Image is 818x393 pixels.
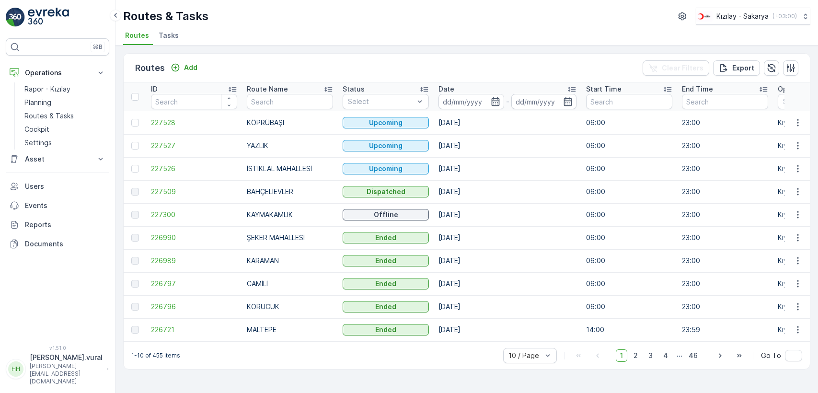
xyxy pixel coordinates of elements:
a: Routes & Tasks [21,109,109,123]
p: Offline [374,210,398,220]
span: 227527 [151,141,237,150]
p: Users [25,182,105,191]
p: Kızılay - Sakarya [716,12,769,21]
a: Cockpit [21,123,109,136]
div: HH [8,361,23,377]
span: Tasks [159,31,179,40]
p: [PERSON_NAME][EMAIL_ADDRESS][DOMAIN_NAME] [30,362,103,385]
p: 06:00 [586,187,672,196]
button: Upcoming [343,163,429,174]
button: Ended [343,232,429,243]
p: Ended [375,302,396,312]
p: CAMİLİ [247,279,333,289]
input: Search [586,94,672,109]
p: End Time [682,84,713,94]
td: [DATE] [434,226,581,249]
input: Search [151,94,237,109]
p: Ended [375,256,396,266]
p: Routes [135,61,165,75]
a: Events [6,196,109,215]
p: KÖPRÜBAŞI [247,118,333,127]
p: Operations [25,68,90,78]
input: dd/mm/yyyy [511,94,577,109]
span: v 1.51.0 [6,345,109,351]
span: Routes [125,31,149,40]
p: 23:00 [682,256,768,266]
a: Planning [21,96,109,109]
span: 2 [629,349,642,362]
a: Reports [6,215,109,234]
button: Upcoming [343,117,429,128]
p: MALTEPE [247,325,333,335]
p: ⌘B [93,43,103,51]
p: Settings [24,138,52,148]
td: [DATE] [434,180,581,203]
p: 1-10 of 455 items [131,352,180,359]
p: 06:00 [586,164,672,173]
p: Routes & Tasks [123,9,208,24]
img: logo_light-DOdMpM7g.png [28,8,69,27]
p: KORUCUK [247,302,333,312]
p: 06:00 [586,233,672,243]
button: Upcoming [343,140,429,151]
button: Asset [6,150,109,169]
p: Clear Filters [662,63,703,73]
p: Operation [778,84,811,94]
a: Users [6,177,109,196]
a: 226721 [151,325,237,335]
p: Events [25,201,105,210]
td: [DATE] [434,249,581,272]
p: ID [151,84,158,94]
div: Toggle Row Selected [131,234,139,242]
a: 226796 [151,302,237,312]
p: Cockpit [24,125,49,134]
p: 23:00 [682,118,768,127]
p: 14:00 [586,325,672,335]
p: 23:00 [682,187,768,196]
span: 227509 [151,187,237,196]
p: Upcoming [369,164,403,173]
a: 226797 [151,279,237,289]
a: Rapor - Kızılay [21,82,109,96]
p: - [506,96,509,107]
p: Routes & Tasks [24,111,74,121]
button: Clear Filters [643,60,709,76]
p: 06:00 [586,118,672,127]
p: Rapor - Kızılay [24,84,70,94]
p: ... [677,349,682,362]
p: 06:00 [586,302,672,312]
button: Operations [6,63,109,82]
div: Toggle Row Selected [131,142,139,150]
div: Toggle Row Selected [131,188,139,196]
span: 4 [659,349,672,362]
button: Add [167,62,201,73]
img: k%C4%B1z%C4%B1lay_DTAvauz.png [696,11,713,22]
td: [DATE] [434,203,581,226]
td: [DATE] [434,111,581,134]
p: 23:00 [682,302,768,312]
button: Ended [343,324,429,335]
a: 227300 [151,210,237,220]
div: Toggle Row Selected [131,257,139,265]
img: logo [6,8,25,27]
td: [DATE] [434,318,581,341]
p: Ended [375,279,396,289]
input: Search [247,94,333,109]
p: Asset [25,154,90,164]
p: Planning [24,98,51,107]
p: Route Name [247,84,288,94]
p: KAYMAKAMLIK [247,210,333,220]
button: Ended [343,301,429,312]
span: Go To [761,351,781,360]
p: YAZLIK [247,141,333,150]
td: [DATE] [434,134,581,157]
p: ( +03:00 ) [772,12,797,20]
p: ŞEKER MAHALLESİ [247,233,333,243]
p: 23:00 [682,233,768,243]
span: 227526 [151,164,237,173]
p: Reports [25,220,105,230]
button: Offline [343,209,429,220]
p: Ended [375,233,396,243]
